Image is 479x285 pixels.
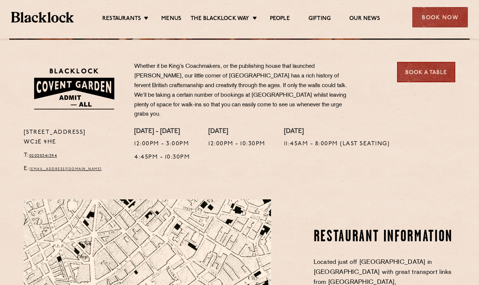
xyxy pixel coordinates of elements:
p: Whether it be King’s Coachmakers, or the publishing house that launched [PERSON_NAME], our little... [134,62,353,119]
p: 11:45am - 8:00pm (Last Seating) [284,139,390,149]
a: [EMAIL_ADDRESS][DOMAIN_NAME] [30,168,102,171]
a: Book a Table [397,62,455,82]
h4: [DATE] [208,128,265,136]
a: Our News [349,15,380,23]
p: [STREET_ADDRESS] WC2E 9HE [24,128,123,147]
a: 02030341394 [29,153,57,158]
p: 12:00pm - 3:00pm [134,139,190,149]
img: BLA_1470_CoventGarden_Website_Solid.svg [24,62,123,116]
p: T: [24,151,123,160]
a: Gifting [308,15,331,23]
a: The Blacklock Way [191,15,249,23]
p: 12:00pm - 10:30pm [208,139,265,149]
p: 4:45pm - 10:30pm [134,153,190,162]
a: Restaurants [102,15,141,23]
div: Book Now [412,7,468,27]
h4: [DATE] [284,128,390,136]
a: Menus [161,15,181,23]
a: People [270,15,290,23]
h2: Restaurant information [314,228,456,246]
img: BL_Textured_Logo-footer-cropped.svg [11,12,74,22]
p: E: [24,164,123,174]
h4: [DATE] - [DATE] [134,128,190,136]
